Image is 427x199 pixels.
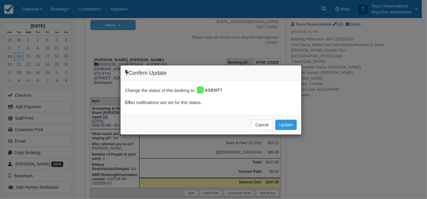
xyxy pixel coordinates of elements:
h4: Confirm Update [125,70,297,76]
button: Update [275,120,297,130]
div: AGENT? [196,86,227,95]
button: Cancel [251,120,273,130]
span: Change the status of this booking to [125,87,195,95]
div: No notifications are set for this status. [125,99,297,106]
